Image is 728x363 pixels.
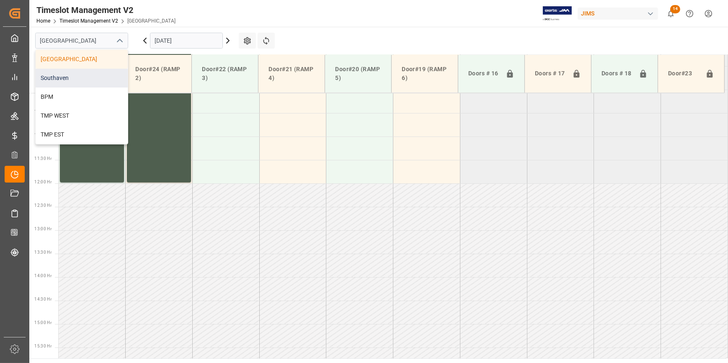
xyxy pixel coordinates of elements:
span: 13:00 Hr [34,227,52,231]
span: 12:00 Hr [34,180,52,184]
div: Door#19 (RAMP 6) [398,62,451,86]
span: 11:00 Hr [34,133,52,137]
span: 13:30 Hr [34,250,52,255]
div: Doors # 18 [598,66,635,82]
button: Help Center [680,4,699,23]
span: 10:30 Hr [34,109,52,114]
span: 14:00 Hr [34,273,52,278]
a: Timeslot Management V2 [59,18,118,24]
div: Door#23 [665,66,702,82]
a: Home [36,18,50,24]
div: BPM [36,88,128,106]
span: 12:30 Hr [34,203,52,208]
span: 15:30 Hr [34,344,52,348]
div: Door#20 (RAMP 5) [332,62,385,86]
div: Doors # 16 [465,66,502,82]
div: JIMS [578,8,658,20]
button: show 14 new notifications [661,4,680,23]
span: 14 [670,5,680,13]
div: Door#22 (RAMP 3) [199,62,251,86]
button: JIMS [578,5,661,21]
div: Door#21 (RAMP 4) [265,62,318,86]
span: 14:30 Hr [34,297,52,301]
div: [GEOGRAPHIC_DATA] [36,50,128,69]
div: Timeslot Management V2 [36,4,176,16]
img: Exertis%20JAM%20-%20Email%20Logo.jpg_1722504956.jpg [543,6,572,21]
span: 15:00 Hr [34,320,52,325]
div: TMP WEST [36,106,128,125]
div: Doors # 17 [532,66,569,82]
div: TMP EST [36,125,128,144]
input: DD-MM-YYYY [150,33,223,49]
button: close menu [113,34,125,47]
span: 11:30 Hr [34,156,52,161]
div: Door#24 (RAMP 2) [132,62,185,86]
div: Southaven [36,69,128,88]
input: Type to search/select [35,33,128,49]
